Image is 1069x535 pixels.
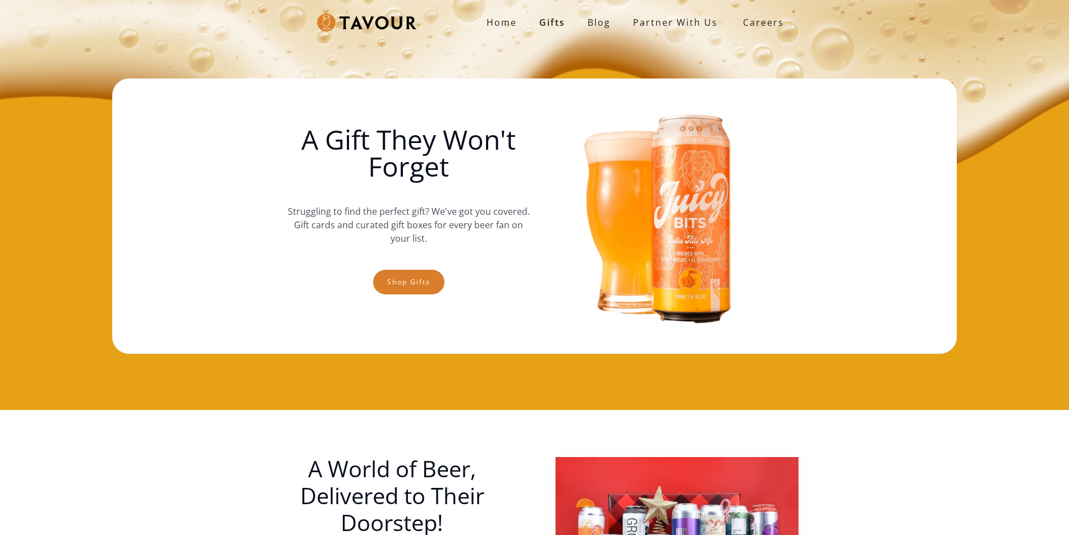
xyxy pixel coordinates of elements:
strong: Home [487,16,517,29]
a: Shop gifts [373,270,444,294]
h1: A Gift They Won't Forget [287,126,530,180]
strong: Careers [743,11,784,34]
a: partner with us [622,11,729,34]
p: Struggling to find the perfect gift? We've got you covered. Gift cards and curated gift boxes for... [287,193,530,256]
a: Home [475,11,528,34]
a: Careers [729,7,792,38]
a: Gifts [528,11,576,34]
a: Blog [576,11,622,34]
